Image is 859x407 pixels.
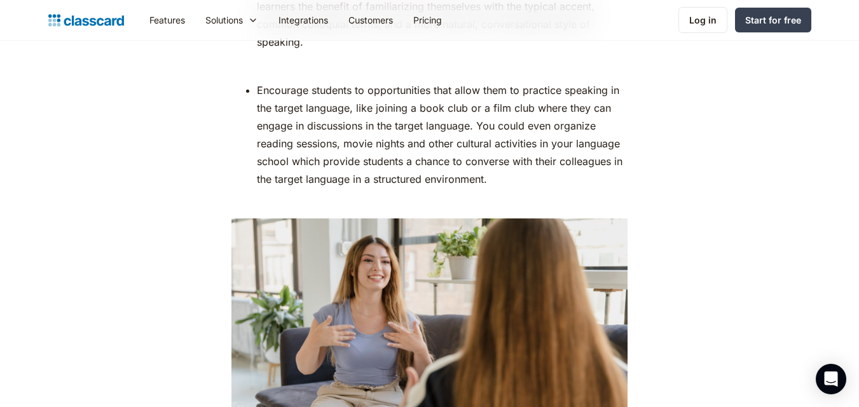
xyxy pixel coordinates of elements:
a: Pricing [403,6,452,34]
p: ‍ [231,57,628,75]
div: Log in [689,13,717,27]
div: Solutions [195,6,268,34]
li: Encourage students to opportunities that allow them to practice speaking in the target language, ... [257,81,628,188]
a: Integrations [268,6,338,34]
a: home [48,11,124,29]
a: Log in [678,7,727,33]
div: Start for free [745,13,801,27]
div: Solutions [205,13,243,27]
div: Open Intercom Messenger [816,364,846,394]
a: Start for free [735,8,811,32]
a: Customers [338,6,403,34]
a: Features [139,6,195,34]
p: ‍ [231,194,628,212]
